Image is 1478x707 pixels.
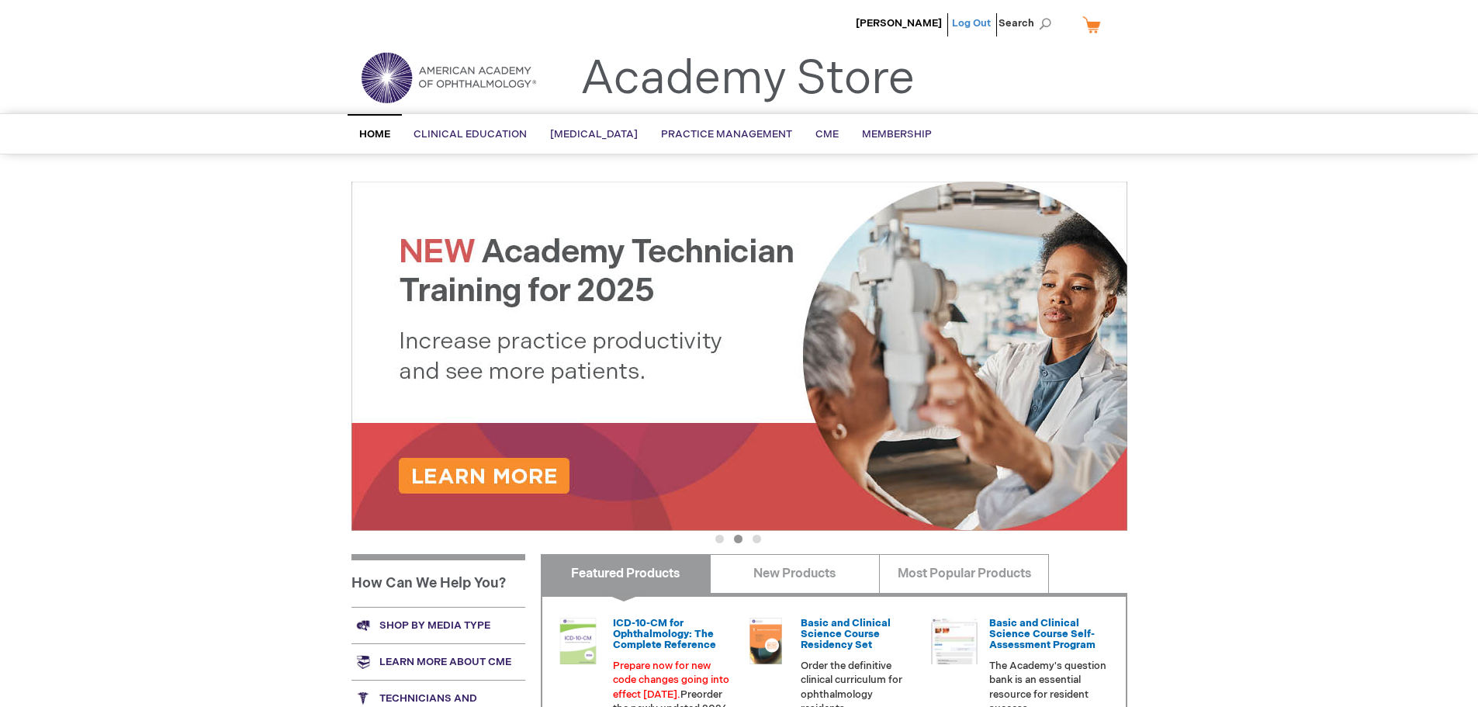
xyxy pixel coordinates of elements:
a: Log Out [952,17,991,29]
span: Practice Management [661,128,792,140]
span: Clinical Education [414,128,527,140]
a: Basic and Clinical Science Course Self-Assessment Program [989,617,1096,652]
a: [PERSON_NAME] [856,17,942,29]
span: [MEDICAL_DATA] [550,128,638,140]
a: Academy Store [580,51,915,107]
a: Learn more about CME [351,643,525,680]
button: 2 of 3 [734,535,742,543]
img: 0120008u_42.png [555,618,601,664]
h1: How Can We Help You? [351,554,525,607]
a: Basic and Clinical Science Course Residency Set [801,617,891,652]
button: 3 of 3 [753,535,761,543]
span: Home [359,128,390,140]
img: 02850963u_47.png [742,618,789,664]
span: Membership [862,128,932,140]
font: Prepare now for new code changes going into effect [DATE]. [613,660,729,701]
img: bcscself_20.jpg [931,618,978,664]
a: Featured Products [541,554,711,593]
span: Search [999,8,1057,39]
span: CME [815,128,839,140]
a: Shop by media type [351,607,525,643]
a: Most Popular Products [879,554,1049,593]
a: ICD-10-CM for Ophthalmology: The Complete Reference [613,617,716,652]
button: 1 of 3 [715,535,724,543]
a: New Products [710,554,880,593]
